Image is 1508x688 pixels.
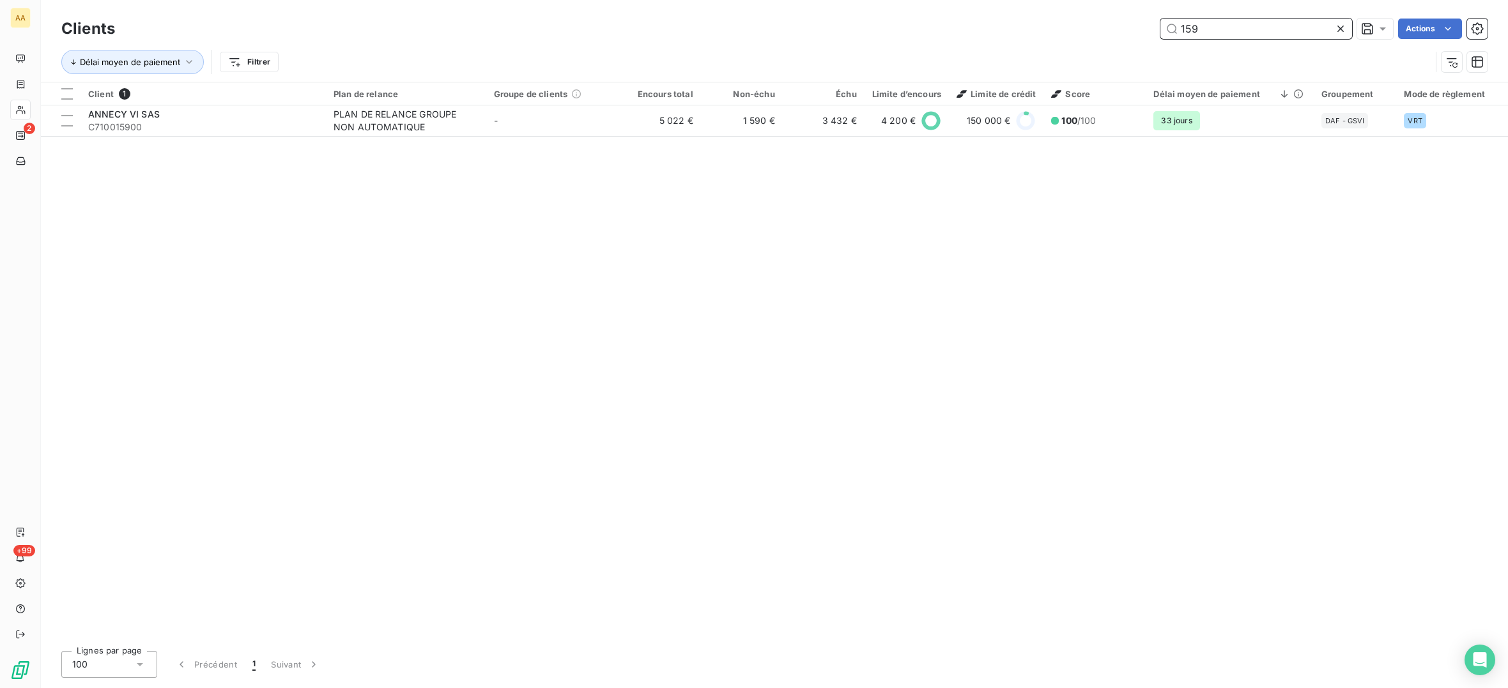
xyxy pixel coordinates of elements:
[701,105,783,136] td: 1 590 €
[1408,117,1422,125] span: VRT
[1153,111,1199,130] span: 33 jours
[1051,89,1090,99] span: Score
[494,115,498,126] span: -
[10,8,31,28] div: AA
[872,89,941,99] div: Limite d’encours
[88,121,318,134] span: C710015900
[10,660,31,680] img: Logo LeanPay
[245,651,263,678] button: 1
[61,50,204,74] button: Délai moyen de paiement
[1061,114,1096,127] span: /100
[334,89,479,99] div: Plan de relance
[220,52,279,72] button: Filtrer
[1398,19,1462,39] button: Actions
[1325,117,1365,125] span: DAF - GSVI
[167,651,245,678] button: Précédent
[119,88,130,100] span: 1
[252,658,256,671] span: 1
[13,545,35,556] span: +99
[334,108,479,134] div: PLAN DE RELANCE GROUPE NON AUTOMATIQUE
[790,89,857,99] div: Échu
[24,123,35,134] span: 2
[1465,645,1495,675] div: Open Intercom Messenger
[1160,19,1352,39] input: Rechercher
[627,89,693,99] div: Encours total
[72,658,88,671] span: 100
[967,114,1010,127] span: 150 000 €
[1404,89,1500,99] div: Mode de règlement
[709,89,775,99] div: Non-échu
[61,17,115,40] h3: Clients
[263,651,328,678] button: Suivant
[881,114,916,127] span: 4 200 €
[619,105,701,136] td: 5 022 €
[1153,89,1305,99] div: Délai moyen de paiement
[957,89,1036,99] span: Limite de crédit
[80,57,180,67] span: Délai moyen de paiement
[494,89,568,99] span: Groupe de clients
[88,89,114,99] span: Client
[1321,89,1389,99] div: Groupement
[783,105,865,136] td: 3 432 €
[88,109,160,119] span: ANNECY VI SAS
[1061,115,1077,126] span: 100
